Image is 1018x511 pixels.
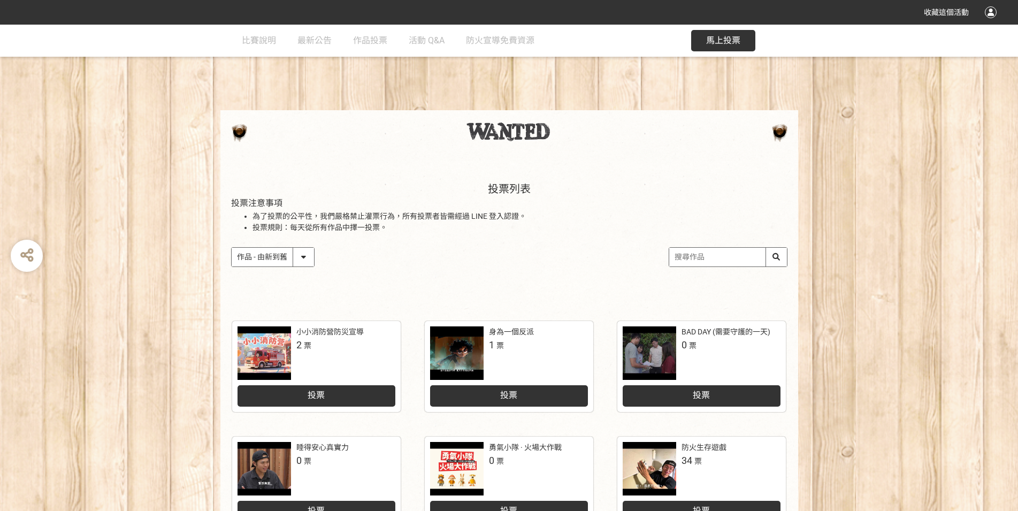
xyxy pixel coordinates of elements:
span: 最新公告 [297,35,332,45]
span: 投票注意事項 [231,198,282,208]
a: 防火宣導免費資源 [466,25,534,57]
li: 為了投票的公平性，我們嚴格禁止灌票行為，所有投票者皆需經過 LINE 登入認證。 [252,211,787,222]
span: 投票 [693,390,710,400]
a: 比賽說明 [242,25,276,57]
a: 身為一個反派1票投票 [425,321,593,412]
input: 搜尋作品 [669,248,787,266]
span: 0 [682,339,687,350]
span: 票 [304,341,311,350]
span: 比賽說明 [242,35,276,45]
span: 收藏這個活動 [924,8,969,17]
span: 0 [296,455,302,466]
span: 投票 [500,390,517,400]
button: 馬上投票 [691,30,755,51]
span: 投票 [308,390,325,400]
a: BAD DAY (需要守護的一天)0票投票 [617,321,786,412]
span: 票 [694,457,702,466]
div: 身為一個反派 [489,326,534,338]
li: 投票規則：每天從所有作品中擇一投票。 [252,222,787,233]
span: 票 [689,341,696,350]
span: 票 [304,457,311,466]
span: 馬上投票 [706,35,740,45]
span: 2 [296,339,302,350]
div: BAD DAY (需要守護的一天) [682,326,770,338]
div: 勇氣小隊 · 火場大作戰 [489,442,562,453]
div: 睡得安心真實力 [296,442,349,453]
span: 票 [496,457,504,466]
div: 防火生存遊戲 [682,442,726,453]
span: 1 [489,339,494,350]
span: 防火宣導免費資源 [466,35,534,45]
h1: 投票列表 [231,182,787,195]
a: 小小消防營防災宣導2票投票 [232,321,401,412]
span: 票 [496,341,504,350]
a: 最新公告 [297,25,332,57]
div: 小小消防營防災宣導 [296,326,364,338]
span: 活動 Q&A [409,35,445,45]
span: 0 [489,455,494,466]
a: 作品投票 [353,25,387,57]
span: 作品投票 [353,35,387,45]
span: 34 [682,455,692,466]
a: 活動 Q&A [409,25,445,57]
